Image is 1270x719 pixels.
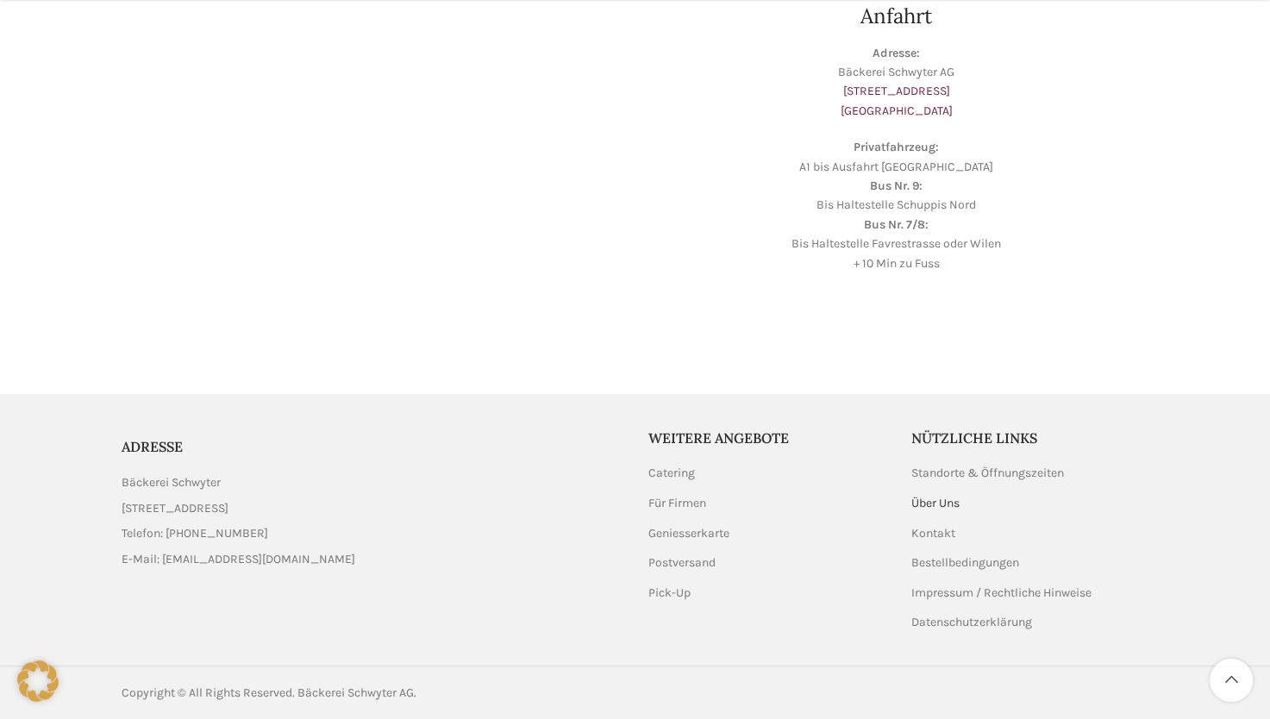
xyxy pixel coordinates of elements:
[873,46,920,60] strong: Adresse:
[854,140,939,154] strong: Privatfahrzeug:
[122,524,622,543] a: List item link
[644,6,1149,27] h2: Anfahrt
[911,465,1066,482] a: Standorte & Öffnungszeiten
[911,554,1021,572] a: Bestellbedingungen
[648,585,692,602] a: Pick-Up
[911,614,1034,631] a: Datenschutzerklärung
[122,499,228,518] span: [STREET_ADDRESS]
[122,684,627,703] div: Copyright © All Rights Reserved. Bäckerei Schwyter AG.
[648,465,697,482] a: Catering
[648,525,731,542] a: Geniesserkarte
[648,554,717,572] a: Postversand
[864,217,929,232] strong: Bus Nr. 7/8:
[1210,659,1253,702] a: Scroll to top button
[911,428,1149,447] h5: Nützliche Links
[911,525,957,542] a: Kontakt
[122,473,221,492] span: Bäckerei Schwyter
[122,6,627,265] iframe: bäckerei schwyter schuppis
[644,44,1149,122] p: Bäckerei Schwyter AG
[122,438,183,455] span: ADRESSE
[841,84,953,117] a: [STREET_ADDRESS][GEOGRAPHIC_DATA]
[648,495,708,512] a: Für Firmen
[911,585,1093,602] a: Impressum / Rechtliche Hinweise
[870,178,923,193] strong: Bus Nr. 9:
[911,495,961,512] a: Über Uns
[644,138,1149,273] p: A1 bis Ausfahrt [GEOGRAPHIC_DATA] Bis Haltestelle Schuppis Nord Bis Haltestelle Favrestrasse oder...
[122,550,622,569] a: List item link
[648,428,886,447] h5: Weitere Angebote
